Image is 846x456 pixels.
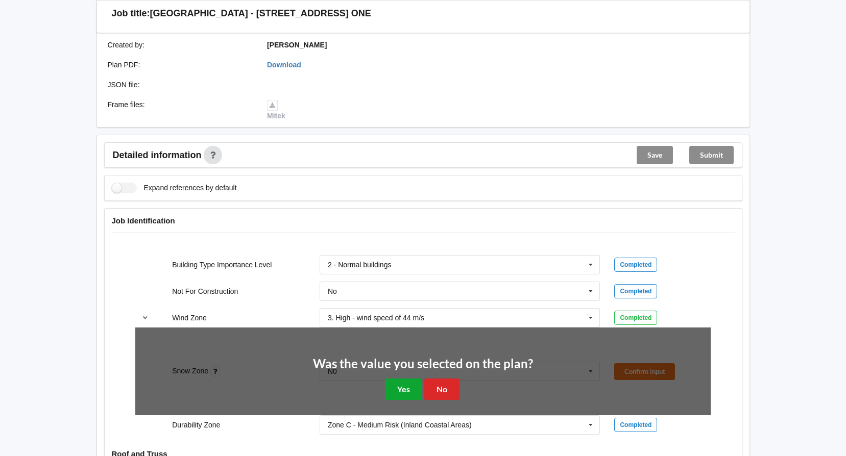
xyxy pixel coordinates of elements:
div: No [328,288,337,295]
h2: Was the value you selected on the plan? [313,356,533,372]
span: Detailed information [113,150,202,160]
div: Plan PDF : [101,60,260,70]
div: Zone C - Medium Risk (Inland Coastal Areas) [328,421,472,428]
a: Mitek [267,100,285,120]
label: Wind Zone [172,314,207,322]
label: Expand references by default [112,183,237,193]
div: Completed [614,418,657,432]
label: Durability Zone [172,421,220,429]
div: Completed [614,284,657,298]
b: [PERSON_NAME] [267,41,327,49]
div: JSON file : [101,80,260,90]
button: No [424,378,460,399]
div: Frame files : [101,99,260,121]
h4: Job Identification [112,216,735,225]
label: Building Type Importance Level [172,261,272,269]
a: Download [267,61,301,69]
h3: Job title: [112,8,150,19]
button: Yes [385,378,422,399]
label: Not For Construction [172,287,238,295]
div: Created by : [101,40,260,50]
div: Completed [614,258,657,272]
h3: [GEOGRAPHIC_DATA] - [STREET_ADDRESS] ONE [150,8,371,19]
div: Completed [614,311,657,325]
div: 3. High - wind speed of 44 m/s [328,314,424,321]
button: reference-toggle [135,309,155,327]
div: 2 - Normal buildings [328,261,392,268]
